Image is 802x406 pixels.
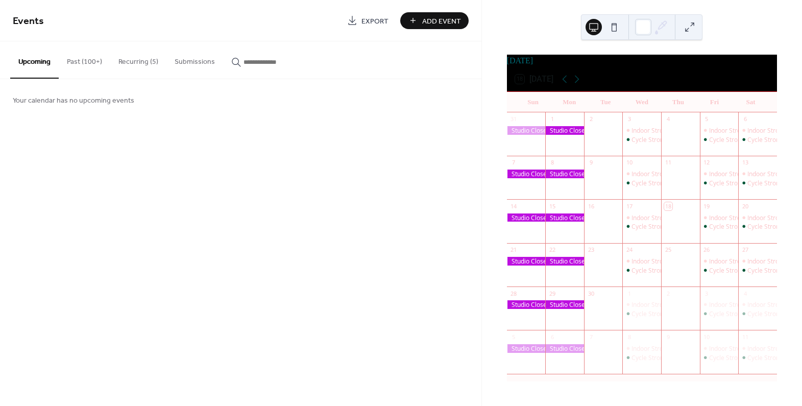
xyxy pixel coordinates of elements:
div: Indoor Strong - Group Circuit Training [631,213,738,222]
div: Indoor Strong - Group Circuit Training [738,300,777,309]
span: Export [361,16,388,27]
div: Cycle Strong [709,179,745,187]
div: Thu [660,92,696,112]
span: Add Event [422,16,461,27]
div: Indoor Strong - Group Circuit Training [622,300,661,309]
span: Events [13,11,44,31]
div: 22 [548,246,556,254]
div: 10 [625,159,633,166]
div: Cycle Strong [622,353,661,362]
div: 10 [703,333,711,341]
div: Indoor Strong - Group Circuit Training [738,257,777,266]
div: Cycle Strong [709,266,745,275]
div: 31 [510,115,518,123]
button: Add Event [400,12,469,29]
div: Indoor Strong - Group Circuit Training [622,170,661,178]
div: Cycle Strong [622,309,661,318]
div: Cycle Strong [622,135,661,144]
div: 19 [703,202,711,210]
div: 27 [741,246,749,254]
div: 7 [587,333,595,341]
div: Studio Closed [545,344,584,353]
div: Cycle Strong [631,266,667,275]
span: Your calendar has no upcoming events [13,95,134,106]
div: Cycle Strong [622,179,661,187]
div: Studio Closed [545,170,584,178]
div: Cycle Strong [631,135,667,144]
div: 4 [741,290,749,297]
button: Recurring (5) [110,41,166,78]
div: 5 [703,115,711,123]
div: 30 [587,290,595,297]
div: 16 [587,202,595,210]
div: 14 [510,202,518,210]
div: 7 [510,159,518,166]
div: Cycle Strong [738,309,777,318]
div: Cycle Strong [747,222,783,231]
div: 11 [664,159,672,166]
div: Cycle Strong [738,222,777,231]
div: 2 [587,115,595,123]
div: 6 [741,115,749,123]
div: Studio Closed [545,213,584,222]
div: Cycle Strong [700,135,739,144]
div: Mon [551,92,588,112]
div: Cycle Strong [631,179,667,187]
div: Cycle Strong [747,309,783,318]
div: 11 [741,333,749,341]
div: Indoor Strong - Group Circuit Training [622,213,661,222]
div: 25 [664,246,672,254]
div: Indoor Strong - Group Circuit Training [700,300,739,309]
div: 2 [664,290,672,297]
div: 29 [548,290,556,297]
div: 13 [741,159,749,166]
div: Cycle Strong [738,266,777,275]
div: Cycle Strong [631,309,667,318]
div: Cycle Strong [622,266,661,275]
div: 23 [587,246,595,254]
div: Cycle Strong [700,179,739,187]
div: 18 [664,202,672,210]
div: Indoor Strong - Group Circuit Training [622,344,661,353]
div: 20 [741,202,749,210]
div: Cycle Strong [631,222,667,231]
div: Indoor Strong - Group Circuit Training [631,170,738,178]
div: Cycle Strong [631,353,667,362]
div: Indoor Strong - Group Circuit Training [700,170,739,178]
div: Studio Closed [545,300,584,309]
div: Cycle Strong [747,353,783,362]
div: Cycle Strong [747,179,783,187]
div: 3 [625,115,633,123]
div: Indoor Strong - Group Circuit Training [700,344,739,353]
div: Indoor Strong - Group Circuit Training [622,126,661,135]
div: Cycle Strong [700,222,739,231]
div: Cycle Strong [738,179,777,187]
div: Indoor Strong - Group Circuit Training [738,126,777,135]
div: Studio Closed [507,257,546,266]
a: Export [339,12,396,29]
div: 8 [625,333,633,341]
div: Tue [588,92,624,112]
div: Fri [696,92,733,112]
div: Cycle Strong [700,266,739,275]
div: 5 [510,333,518,341]
div: Cycle Strong [709,353,745,362]
div: Studio Closed [545,257,584,266]
div: 9 [664,333,672,341]
div: Cycle Strong [709,135,745,144]
div: Sat [733,92,769,112]
div: Indoor Strong - Group Circuit Training [622,257,661,266]
div: Indoor Strong - Group Circuit Training [738,213,777,222]
div: Indoor Strong - Group Circuit Training [631,257,738,266]
div: Cycle Strong [700,309,739,318]
div: Studio Closed [507,170,546,178]
div: Sun [515,92,551,112]
div: 24 [625,246,633,254]
button: Past (100+) [59,41,110,78]
div: 9 [587,159,595,166]
div: Indoor Strong - Group Circuit Training [631,300,738,309]
div: Cycle Strong [709,222,745,231]
button: Upcoming [10,41,59,79]
div: Studio Closed [545,126,584,135]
